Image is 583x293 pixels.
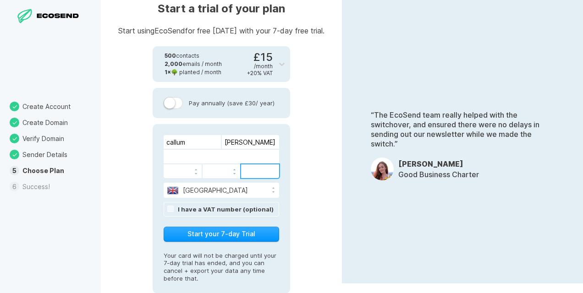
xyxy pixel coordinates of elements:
div: 🌳 planted / month [165,68,222,76]
div: contacts [165,52,222,60]
div: / month [254,63,273,70]
strong: 2,000 [165,60,182,67]
div: + 20 % VAT [247,70,273,76]
div: emails / month [165,60,222,68]
h3: [PERSON_NAME] [398,159,479,168]
p: Good Business Charter [398,170,479,179]
input: First Name [164,135,221,149]
iframe: CVV [244,166,276,177]
p: Your card will not be charged until your 7-day trial has ended, and you can cancel + export your ... [164,243,279,283]
h1: Start a trial of your plan [118,1,324,16]
img: OpDfwsLJpxJND2XqePn68R8dM.jpeg [371,157,394,180]
button: Start your 7-day Trial [164,227,279,242]
p: Start using EcoSend for free [DATE] with your 7-day free trial. [118,27,324,34]
a: I have a VAT number (optional) [178,206,274,213]
strong: 1 × [165,69,171,76]
p: “The EcoSend team really helped with the switchover, and ensured there were no delays in sending ... [371,110,554,148]
div: £15 [247,52,273,76]
iframe: Credit Card Number [166,151,277,162]
input: Last Name [222,135,279,149]
label: Pay annually (save £30 / year) [164,97,279,109]
strong: 500 [165,52,176,59]
iframe: YYYY [205,166,237,177]
iframe: MM [166,166,199,177]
